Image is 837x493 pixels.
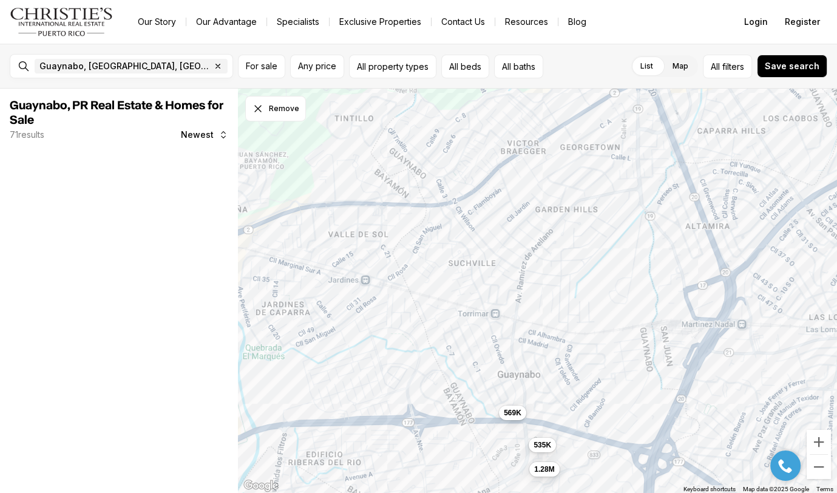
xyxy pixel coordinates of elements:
[711,60,720,73] span: All
[816,486,833,492] a: Terms (opens in new tab)
[529,437,556,452] button: 535K
[744,17,768,27] span: Login
[529,462,559,477] button: 1.28M
[743,486,809,492] span: Map data ©2025 Google
[10,100,223,126] span: Guaynabo, PR Real Estate & Homes for Sale
[499,405,526,420] button: 569K
[765,61,819,71] span: Save search
[494,55,543,78] button: All baths
[39,61,211,71] span: Guaynabo, [GEOGRAPHIC_DATA], [GEOGRAPHIC_DATA]
[534,440,551,449] span: 535K
[245,96,306,121] button: Dismiss drawing
[785,17,820,27] span: Register
[441,55,489,78] button: All beds
[807,430,831,454] button: Zoom in
[631,55,663,77] label: List
[267,13,329,30] a: Specialists
[349,55,436,78] button: All property types
[330,13,431,30] a: Exclusive Properties
[174,123,236,147] button: Newest
[128,13,186,30] a: Our Story
[703,55,752,78] button: Allfilters
[432,13,495,30] button: Contact Us
[186,13,266,30] a: Our Advantage
[10,7,114,36] img: logo
[558,13,596,30] a: Blog
[181,130,214,140] span: Newest
[246,61,277,71] span: For sale
[238,55,285,78] button: For sale
[10,130,44,140] p: 71 results
[663,55,698,77] label: Map
[534,464,554,474] span: 1.28M
[495,13,558,30] a: Resources
[298,61,336,71] span: Any price
[290,55,344,78] button: Any price
[722,60,744,73] span: filters
[737,10,775,34] button: Login
[504,407,521,417] span: 569K
[807,455,831,479] button: Zoom out
[778,10,827,34] button: Register
[757,55,827,78] button: Save search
